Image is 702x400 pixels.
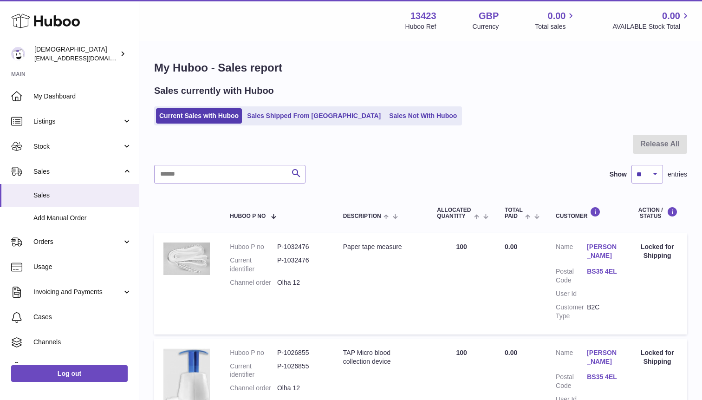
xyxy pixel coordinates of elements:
[479,10,499,22] strong: GBP
[386,108,460,124] a: Sales Not With Huboo
[230,243,277,251] dt: Huboo P no
[244,108,384,124] a: Sales Shipped From [GEOGRAPHIC_DATA]
[637,243,678,260] div: Locked for Shipping
[33,288,122,296] span: Invoicing and Payments
[154,60,687,75] h1: My Huboo - Sales report
[11,365,128,382] a: Log out
[556,207,618,219] div: Customer
[33,313,132,321] span: Cases
[556,303,587,321] dt: Customer Type
[34,54,136,62] span: [EMAIL_ADDRESS][DOMAIN_NAME]
[505,207,523,219] span: Total paid
[587,303,618,321] dd: B2C
[556,289,587,298] dt: User Id
[33,338,132,347] span: Channels
[156,108,242,124] a: Current Sales with Huboo
[33,262,132,271] span: Usage
[343,348,419,366] div: TAP Micro blood collection device
[612,10,691,31] a: 0.00 AVAILABLE Stock Total
[535,10,576,31] a: 0.00 Total sales
[277,348,325,357] dd: P-1026855
[587,267,618,276] a: BS35 4EL
[154,85,274,97] h2: Sales currently with Huboo
[610,170,627,179] label: Show
[33,142,122,151] span: Stock
[505,349,517,356] span: 0.00
[11,47,25,61] img: olgazyuz@outlook.com
[277,243,325,251] dd: P-1032476
[33,191,132,200] span: Sales
[428,233,495,334] td: 100
[556,243,587,262] dt: Name
[230,384,277,393] dt: Channel order
[587,348,618,366] a: [PERSON_NAME]
[637,348,678,366] div: Locked for Shipping
[33,237,122,246] span: Orders
[230,362,277,380] dt: Current identifier
[163,243,210,275] img: 1739881904.png
[410,10,436,22] strong: 13423
[277,278,325,287] dd: Olha 12
[535,22,576,31] span: Total sales
[668,170,687,179] span: entries
[230,256,277,274] dt: Current identifier
[343,243,419,251] div: Paper tape measure
[343,213,381,219] span: Description
[405,22,436,31] div: Huboo Ref
[277,256,325,274] dd: P-1032476
[33,117,122,126] span: Listings
[230,348,277,357] dt: Huboo P no
[612,22,691,31] span: AVAILABLE Stock Total
[230,213,266,219] span: Huboo P no
[33,214,132,223] span: Add Manual Order
[277,384,325,393] dd: Olha 12
[34,45,118,63] div: [DEMOGRAPHIC_DATA]
[437,207,471,219] span: ALLOCATED Quantity
[587,243,618,260] a: [PERSON_NAME]
[637,207,678,219] div: Action / Status
[556,267,587,285] dt: Postal Code
[33,167,122,176] span: Sales
[548,10,566,22] span: 0.00
[230,278,277,287] dt: Channel order
[33,92,132,101] span: My Dashboard
[556,373,587,390] dt: Postal Code
[505,243,517,250] span: 0.00
[662,10,680,22] span: 0.00
[277,362,325,380] dd: P-1026855
[473,22,499,31] div: Currency
[587,373,618,381] a: BS35 4EL
[556,348,587,368] dt: Name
